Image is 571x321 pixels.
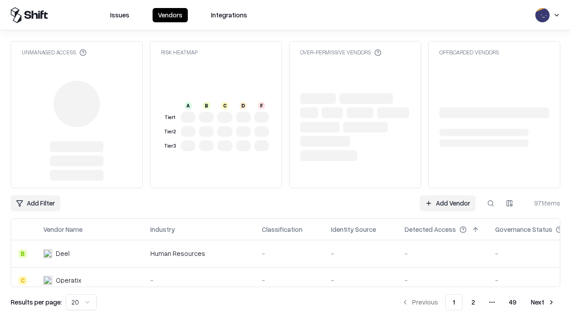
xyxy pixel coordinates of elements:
div: Tier 1 [163,114,177,121]
div: Over-Permissive Vendors [300,49,381,56]
img: Deel [43,249,52,258]
div: Offboarded Vendors [439,49,499,56]
div: Industry [150,225,175,234]
div: Identity Source [331,225,376,234]
div: Classification [262,225,302,234]
p: Results per page: [11,297,62,307]
button: Integrations [206,8,252,22]
div: - [331,249,390,258]
button: 2 [464,294,482,310]
div: 971 items [525,198,560,208]
div: C [18,276,27,285]
div: - [405,249,481,258]
button: Vendors [153,8,188,22]
button: Next [525,294,560,310]
div: D [240,102,247,109]
nav: pagination [396,294,560,310]
div: B [203,102,210,109]
div: Vendor Name [43,225,83,234]
div: B [18,249,27,258]
div: F [258,102,265,109]
div: C [221,102,228,109]
div: A [185,102,192,109]
a: Add Vendor [420,195,476,211]
div: Operatix [56,276,81,285]
div: - [150,276,248,285]
div: Unmanaged Access [22,49,87,56]
div: - [405,276,481,285]
div: Tier 3 [163,142,177,150]
img: Operatix [43,276,52,285]
div: Governance Status [495,225,552,234]
button: 1 [445,294,463,310]
div: - [262,276,317,285]
button: Add Filter [11,195,60,211]
div: - [331,276,390,285]
div: Detected Access [405,225,456,234]
div: Human Resources [150,249,248,258]
div: Risk Heatmap [161,49,198,56]
div: - [262,249,317,258]
div: Tier 2 [163,128,177,136]
button: 49 [502,294,524,310]
div: Deel [56,249,70,258]
button: Issues [105,8,135,22]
